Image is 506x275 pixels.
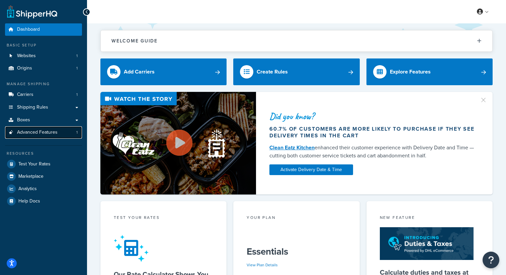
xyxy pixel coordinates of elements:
div: Explore Features [390,67,431,77]
a: Explore Features [366,58,493,85]
a: View Plan Details [247,262,278,268]
span: Origins [17,65,32,71]
h5: Essentials [247,246,346,257]
a: Test Your Rates [5,158,82,170]
a: Origins1 [5,62,82,75]
li: Advanced Features [5,126,82,139]
div: Create Rules [257,67,288,77]
span: Dashboard [17,27,40,32]
a: Advanced Features1 [5,126,82,139]
div: Manage Shipping [5,81,82,87]
li: Websites [5,50,82,62]
h2: Welcome Guide [111,38,158,43]
a: Activate Delivery Date & Time [269,164,353,175]
div: Resources [5,151,82,156]
span: Shipping Rules [17,105,48,110]
a: Clean Eatz Kitchen [269,144,315,151]
div: Add Carriers [124,67,155,77]
a: Carriers1 [5,89,82,101]
span: 1 [76,130,78,135]
a: Help Docs [5,195,82,207]
div: Basic Setup [5,42,82,48]
span: 1 [76,53,78,59]
div: Your Plan [247,215,346,222]
div: New Feature [380,215,479,222]
li: Carriers [5,89,82,101]
span: Analytics [18,186,37,192]
div: 60.7% of customers are more likely to purchase if they see delivery times in the cart [269,126,475,139]
img: Video thumbnail [100,92,256,194]
div: Did you know? [269,112,475,121]
a: Dashboard [5,23,82,36]
span: 1 [76,92,78,98]
span: Advanced Features [17,130,58,135]
span: 1 [76,65,78,71]
div: Test your rates [114,215,213,222]
a: Shipping Rules [5,101,82,114]
a: Marketplace [5,170,82,182]
span: Boxes [17,117,30,123]
div: enhanced their customer experience with Delivery Date and Time — cutting both customer service ti... [269,144,475,160]
a: Analytics [5,183,82,195]
span: Test Your Rates [18,161,51,167]
a: Add Carriers [100,58,227,85]
a: Websites1 [5,50,82,62]
span: Websites [17,53,36,59]
span: Marketplace [18,174,44,179]
span: Help Docs [18,198,40,204]
button: Welcome Guide [101,30,492,51]
button: Open Resource Center [483,252,499,268]
a: Boxes [5,114,82,126]
a: Create Rules [233,58,359,85]
li: Origins [5,62,82,75]
span: Carriers [17,92,33,98]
